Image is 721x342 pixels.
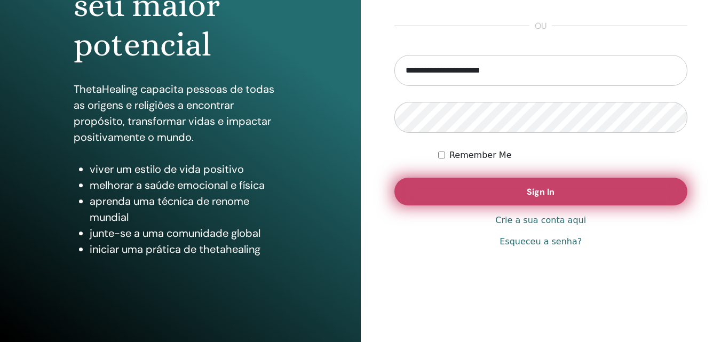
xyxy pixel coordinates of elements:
div: Keep me authenticated indefinitely or until I manually logout [438,149,687,162]
button: Sign In [394,178,688,205]
label: Remember Me [449,149,512,162]
li: iniciar uma prática de thetahealing [90,241,287,257]
a: Esqueceu a senha? [500,235,582,248]
span: Sign In [527,186,554,197]
span: ou [529,20,552,33]
li: junte-se a uma comunidade global [90,225,287,241]
li: viver um estilo de vida positivo [90,161,287,177]
a: Crie a sua conta aqui [495,214,586,227]
li: aprenda uma técnica de renome mundial [90,193,287,225]
li: melhorar a saúde emocional e física [90,177,287,193]
p: ThetaHealing capacita pessoas de todas as origens e religiões a encontrar propósito, transformar ... [74,81,287,145]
